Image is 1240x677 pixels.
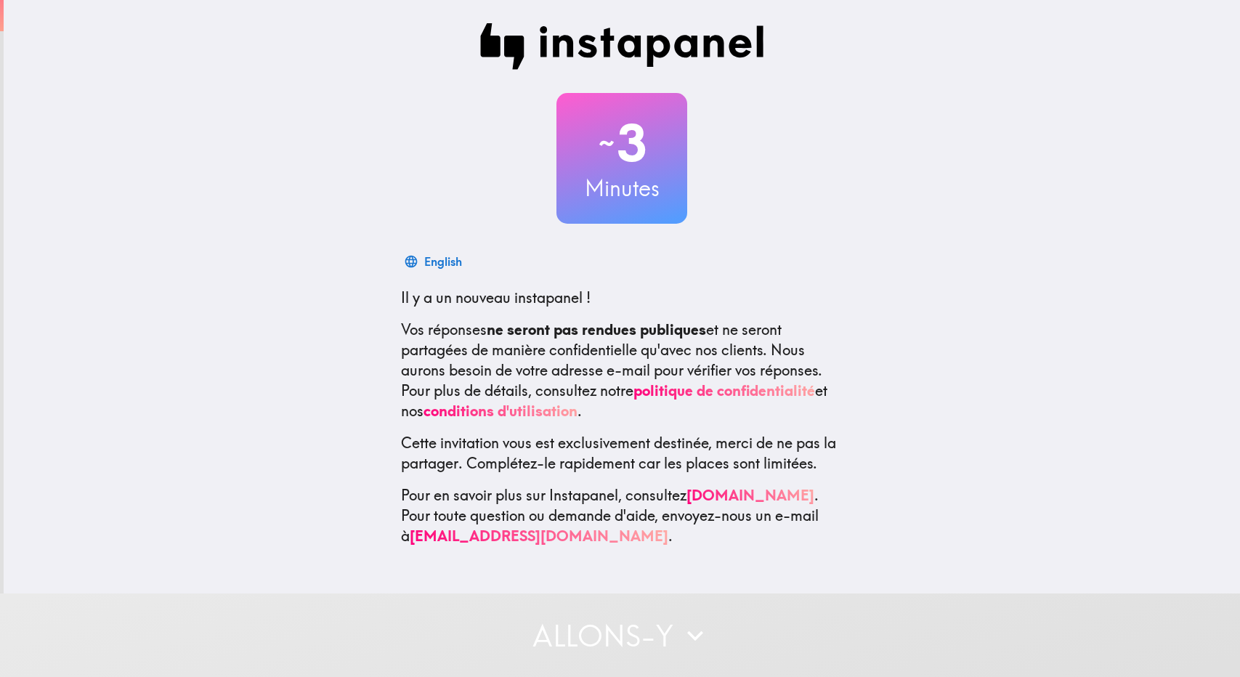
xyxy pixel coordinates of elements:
a: conditions d'utilisation [424,402,578,420]
span: Il y a un nouveau instapanel ! [401,288,591,307]
img: Instapanel [479,23,764,70]
h2: 3 [556,113,687,173]
a: politique de confidentialité [633,381,815,400]
a: [EMAIL_ADDRESS][DOMAIN_NAME] [410,527,668,545]
div: English [424,251,462,272]
p: Vos réponses et ne seront partagées de manière confidentielle qu'avec nos clients. Nous aurons be... [401,320,843,421]
h3: Minutes [556,173,687,203]
p: Cette invitation vous est exclusivement destinée, merci de ne pas la partager. Complétez-le rapid... [401,433,843,474]
b: ne seront pas rendues publiques [487,320,706,338]
button: English [401,247,468,276]
span: ~ [596,121,617,165]
p: Pour en savoir plus sur Instapanel, consultez . Pour toute question ou demande d'aide, envoyez-no... [401,485,843,546]
a: [DOMAIN_NAME] [686,486,814,504]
